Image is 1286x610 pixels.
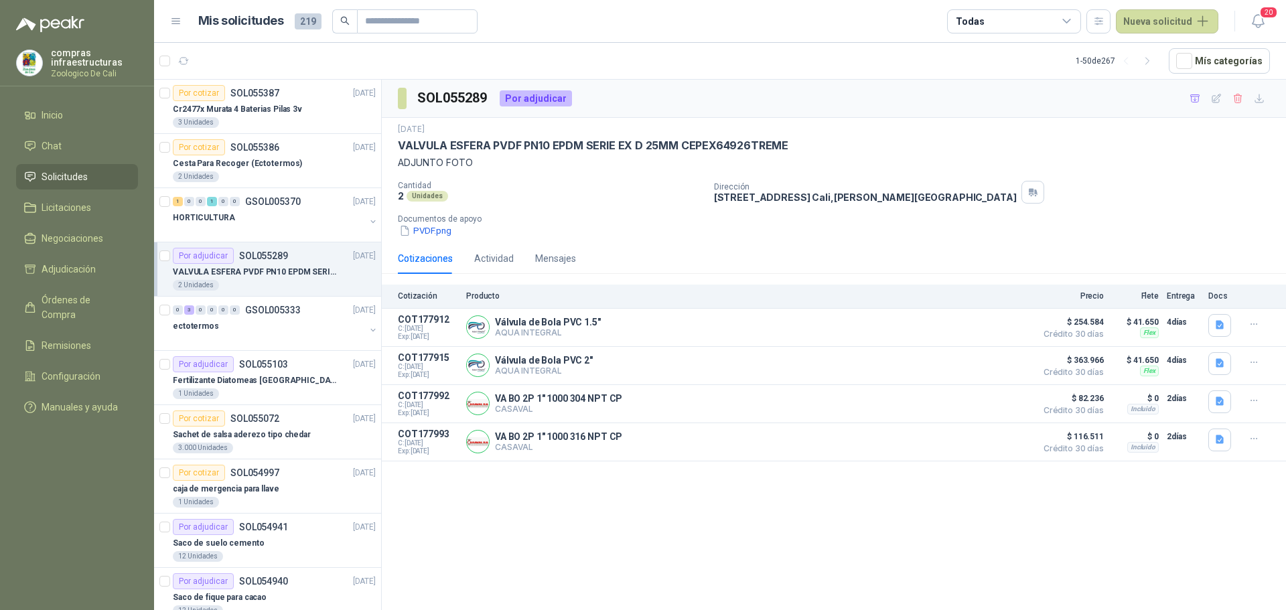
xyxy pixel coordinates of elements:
[340,16,350,25] span: search
[173,194,378,236] a: 1 0 0 1 0 0 GSOL005370[DATE] HORTICULTURA
[495,366,593,376] p: AQUA INTEGRAL
[495,442,622,452] p: CASAVAL
[407,191,448,202] div: Unidades
[207,305,217,315] div: 0
[353,575,376,588] p: [DATE]
[230,305,240,315] div: 0
[154,80,381,134] a: Por cotizarSOL055387[DATE] Cr2477x Murata 4 Baterias Pilas 3v3 Unidades
[154,459,381,514] a: Por cotizarSOL054997[DATE] caja de mergencia para llave1 Unidades
[42,169,88,184] span: Solicitudes
[230,468,279,477] p: SOL054997
[173,429,311,441] p: Sachet de salsa aderezo tipo chedar
[398,409,458,417] span: Exp: [DATE]
[173,197,183,206] div: 1
[1167,352,1200,368] p: 4 días
[495,431,622,442] p: VA BO 2P 1" 1000 316 NPT CP
[398,139,788,153] p: VALVULA ESFERA PVDF PN10 EPDM SERIE EX D 25MM CEPEX64926TREME
[1037,406,1104,414] span: Crédito 30 días
[398,401,458,409] span: C: [DATE]
[353,87,376,100] p: [DATE]
[173,497,219,508] div: 1 Unidades
[16,364,138,389] a: Configuración
[295,13,321,29] span: 219
[154,351,381,405] a: Por adjudicarSOL055103[DATE] Fertilizante Diatomeas [GEOGRAPHIC_DATA] 25kg Polvo1 Unidades
[500,90,572,106] div: Por adjudicar
[184,305,194,315] div: 3
[173,410,225,427] div: Por cotizar
[16,164,138,189] a: Solicitudes
[173,519,234,535] div: Por adjudicar
[16,16,84,32] img: Logo peakr
[16,133,138,159] a: Chat
[398,224,453,238] button: PVDF.png
[173,280,219,291] div: 2 Unidades
[1116,9,1218,33] button: Nueva solicitud
[495,393,622,404] p: VA BO 2P 1" 1000 304 NPT CP
[1140,327,1159,338] div: Flex
[466,291,1029,301] p: Producto
[1037,314,1104,330] span: $ 254.584
[467,354,489,376] img: Company Logo
[1167,314,1200,330] p: 4 días
[239,251,288,260] p: SOL055289
[16,256,138,282] a: Adjudicación
[16,226,138,251] a: Negociaciones
[714,192,1017,203] p: [STREET_ADDRESS] Cali , [PERSON_NAME][GEOGRAPHIC_DATA]
[173,305,183,315] div: 0
[173,117,219,128] div: 3 Unidades
[173,551,223,562] div: 12 Unidades
[230,88,279,98] p: SOL055387
[1037,291,1104,301] p: Precio
[173,591,267,604] p: Saco de fique para cacao
[173,537,264,550] p: Saco de suelo cemento
[42,139,62,153] span: Chat
[353,467,376,479] p: [DATE]
[230,414,279,423] p: SOL055072
[1169,48,1270,74] button: Mís categorías
[173,388,219,399] div: 1 Unidades
[51,48,138,67] p: compras infraestructuras
[230,143,279,152] p: SOL055386
[218,197,228,206] div: 0
[42,262,96,277] span: Adjudicación
[245,197,301,206] p: GSOL005370
[398,439,458,447] span: C: [DATE]
[245,305,301,315] p: GSOL005333
[173,103,302,116] p: Cr2477x Murata 4 Baterias Pilas 3v
[1112,390,1159,406] p: $ 0
[398,314,458,325] p: COT177912
[353,250,376,262] p: [DATE]
[398,447,458,455] span: Exp: [DATE]
[398,291,458,301] p: Cotización
[218,305,228,315] div: 0
[1167,390,1200,406] p: 2 días
[196,305,206,315] div: 0
[467,431,489,453] img: Company Logo
[173,85,225,101] div: Por cotizar
[196,197,206,206] div: 0
[42,108,63,123] span: Inicio
[16,287,138,327] a: Órdenes de Compra
[398,155,1270,170] p: ADJUNTO FOTO
[1112,352,1159,368] p: $ 41.650
[353,304,376,317] p: [DATE]
[417,88,489,108] h3: SOL055289
[173,356,234,372] div: Por adjudicar
[17,50,42,76] img: Company Logo
[173,266,340,279] p: VALVULA ESFERA PVDF PN10 EPDM SERIE EX D 25MM CEPEX64926TREME
[207,197,217,206] div: 1
[154,514,381,568] a: Por adjudicarSOL054941[DATE] Saco de suelo cemento12 Unidades
[535,251,576,266] div: Mensajes
[42,200,91,215] span: Licitaciones
[16,333,138,358] a: Remisiones
[495,327,601,337] p: AQUA INTEGRAL
[398,181,703,190] p: Cantidad
[353,358,376,371] p: [DATE]
[230,197,240,206] div: 0
[173,139,225,155] div: Por cotizar
[474,251,514,266] div: Actividad
[173,157,302,170] p: Cesta Para Recoger (Ectotermos)
[184,197,194,206] div: 0
[353,412,376,425] p: [DATE]
[239,577,288,586] p: SOL054940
